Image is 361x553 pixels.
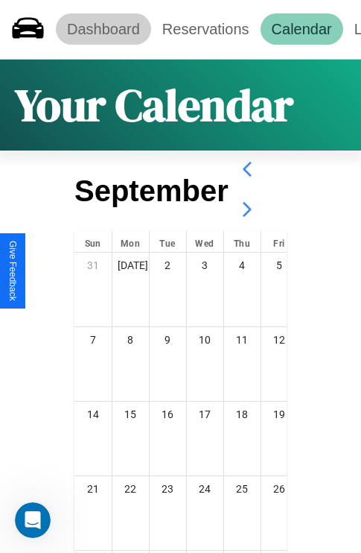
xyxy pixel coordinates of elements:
[150,231,186,252] div: Tue
[112,476,149,502] div: 22
[7,241,18,301] div: Give Feedback
[112,253,149,278] div: [DATE]
[261,327,298,353] div: 12
[151,13,261,45] a: Reservations
[74,402,112,427] div: 14
[261,13,343,45] a: Calendar
[15,502,51,538] iframe: Intercom live chat
[224,231,261,252] div: Thu
[150,476,186,502] div: 23
[112,327,149,353] div: 8
[150,253,186,278] div: 2
[187,231,223,252] div: Wed
[224,253,261,278] div: 4
[261,402,298,427] div: 19
[224,327,261,353] div: 11
[224,476,261,502] div: 25
[74,174,229,208] h2: September
[112,402,149,427] div: 15
[74,253,112,278] div: 31
[224,402,261,427] div: 18
[74,476,112,502] div: 21
[261,476,298,502] div: 26
[187,327,223,353] div: 10
[187,402,223,427] div: 17
[150,402,186,427] div: 16
[261,253,298,278] div: 5
[150,327,186,353] div: 9
[112,231,149,252] div: Mon
[187,476,223,502] div: 24
[74,327,112,353] div: 7
[261,231,298,252] div: Fri
[15,75,293,136] h1: Your Calendar
[187,253,223,278] div: 3
[56,13,151,45] a: Dashboard
[74,231,112,252] div: Sun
